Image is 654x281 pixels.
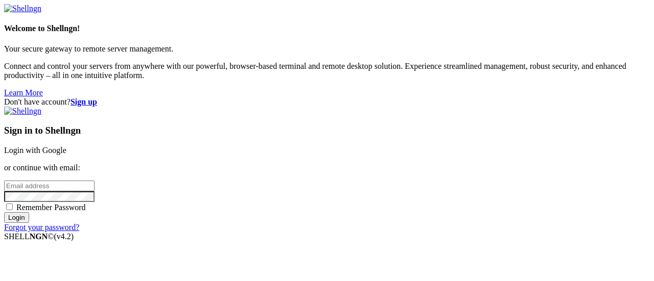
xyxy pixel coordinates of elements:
a: Forgot your password? [4,223,79,232]
div: Don't have account? [4,97,650,107]
span: 4.2.0 [54,232,74,241]
input: Email address [4,181,95,191]
b: NGN [30,232,48,241]
a: Learn More [4,88,43,97]
p: or continue with email: [4,163,650,172]
h4: Welcome to Shellngn! [4,24,650,33]
p: Connect and control your servers from anywhere with our powerful, browser-based terminal and remo... [4,62,650,80]
p: Your secure gateway to remote server management. [4,44,650,54]
img: Shellngn [4,107,41,116]
h3: Sign in to Shellngn [4,125,650,136]
input: Login [4,212,29,223]
input: Remember Password [6,203,13,210]
span: Remember Password [16,203,86,212]
span: SHELL © [4,232,74,241]
img: Shellngn [4,4,41,13]
a: Login with Google [4,146,66,155]
a: Sign up [71,97,97,106]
